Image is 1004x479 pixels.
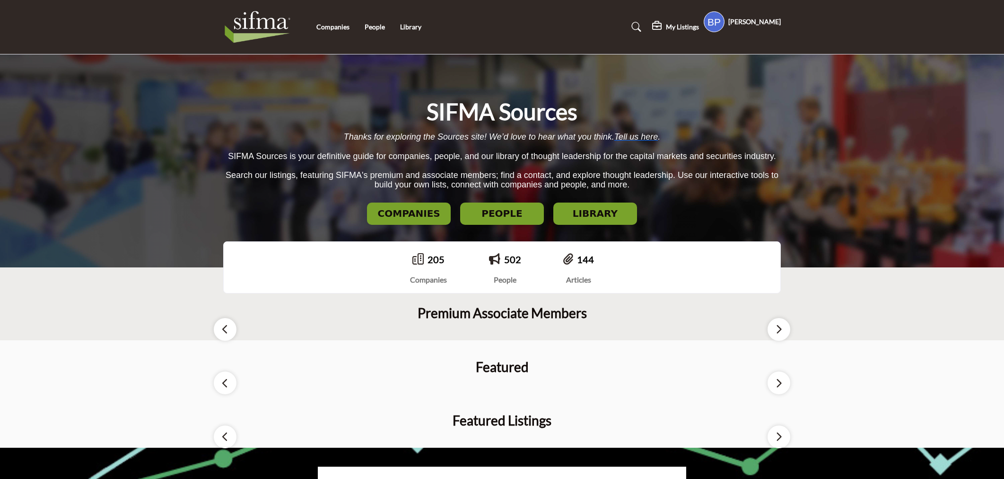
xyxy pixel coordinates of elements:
[226,170,778,190] span: Search our listings, featuring SIFMA's premium and associate members; find a contact, and explore...
[476,359,529,375] h2: Featured
[577,254,594,265] a: 144
[344,132,660,142] span: Thanks for exploring the Sources site! We’d love to hear what you think. .
[489,274,521,285] div: People
[316,23,349,31] a: Companies
[410,274,447,285] div: Companies
[614,132,658,142] a: Tell us here
[228,151,776,161] span: SIFMA Sources is your definitive guide for companies, people, and our library of thought leadersh...
[223,8,297,46] img: Site Logo
[428,254,445,265] a: 205
[563,274,594,285] div: Articles
[728,17,781,27] h5: [PERSON_NAME]
[370,208,448,219] h2: COMPANIES
[704,11,725,32] button: Show hide supplier dropdown
[504,254,521,265] a: 502
[367,203,451,225] button: COMPANIES
[460,203,544,225] button: PEOPLE
[453,413,551,429] h2: Featured Listings
[418,305,587,321] h2: Premium Associate Members
[365,23,385,31] a: People
[666,23,699,31] h5: My Listings
[463,208,541,219] h2: PEOPLE
[622,19,647,35] a: Search
[556,208,634,219] h2: LIBRARY
[400,23,421,31] a: Library
[652,21,699,33] div: My Listings
[427,97,577,126] h1: SIFMA Sources
[553,203,637,225] button: LIBRARY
